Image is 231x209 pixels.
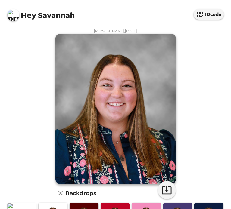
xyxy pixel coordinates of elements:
[7,6,75,20] span: Savannah
[66,188,96,198] h6: Backdrops
[94,29,137,34] span: [PERSON_NAME] , [DATE]
[194,9,224,20] button: IDcode
[21,10,36,21] span: Hey
[55,34,176,184] img: user
[7,9,19,21] img: profile pic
